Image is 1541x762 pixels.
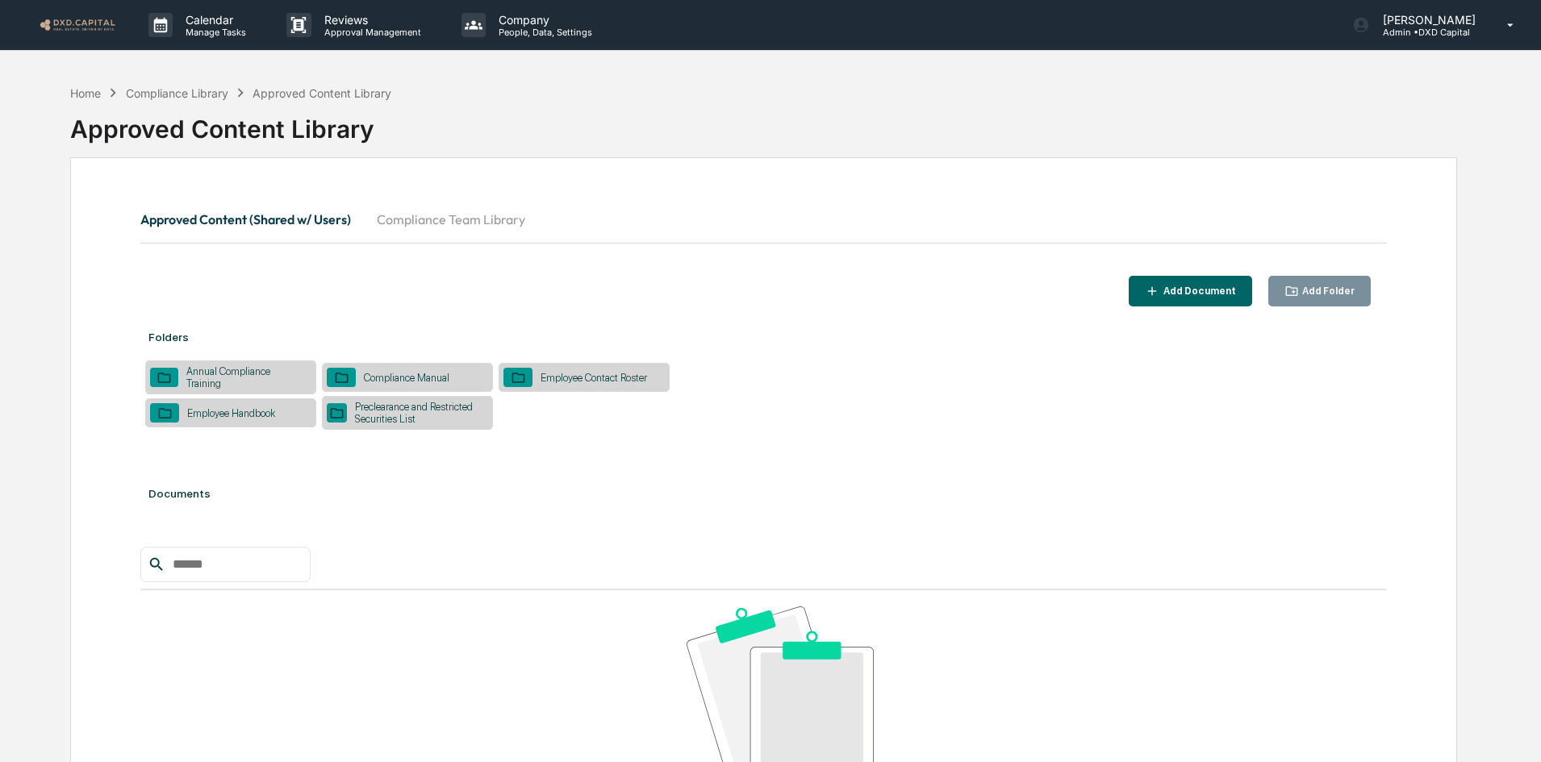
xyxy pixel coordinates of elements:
p: Manage Tasks [173,27,254,38]
div: Employee Handbook [179,407,283,419]
div: Documents [140,471,1387,516]
div: Add Document [1160,285,1236,297]
img: logo [39,17,116,32]
div: Folders [140,314,1387,360]
button: Add Folder [1268,276,1372,307]
p: Approval Management [311,27,429,38]
p: [PERSON_NAME] [1370,13,1484,27]
div: secondary tabs example [140,200,1387,239]
p: Admin • DXD Capital [1370,27,1484,38]
div: Approved Content Library [253,86,391,100]
div: Preclearance and Restricted Securities List [347,401,488,425]
button: Compliance Team Library [364,200,538,239]
div: Compliance Manual [356,372,457,384]
button: Approved Content (Shared w/ Users) [140,200,364,239]
div: Approved Content Library [70,102,1457,144]
p: Calendar [173,13,254,27]
button: Add Document [1129,276,1252,307]
div: Home [70,86,101,100]
div: Annual Compliance Training [178,365,311,389]
p: People, Data, Settings [486,27,600,38]
p: Reviews [311,13,429,27]
div: Compliance Library [126,86,228,100]
div: Employee Contact Roster [532,372,655,384]
div: Add Folder [1299,285,1355,297]
p: Company [486,13,600,27]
